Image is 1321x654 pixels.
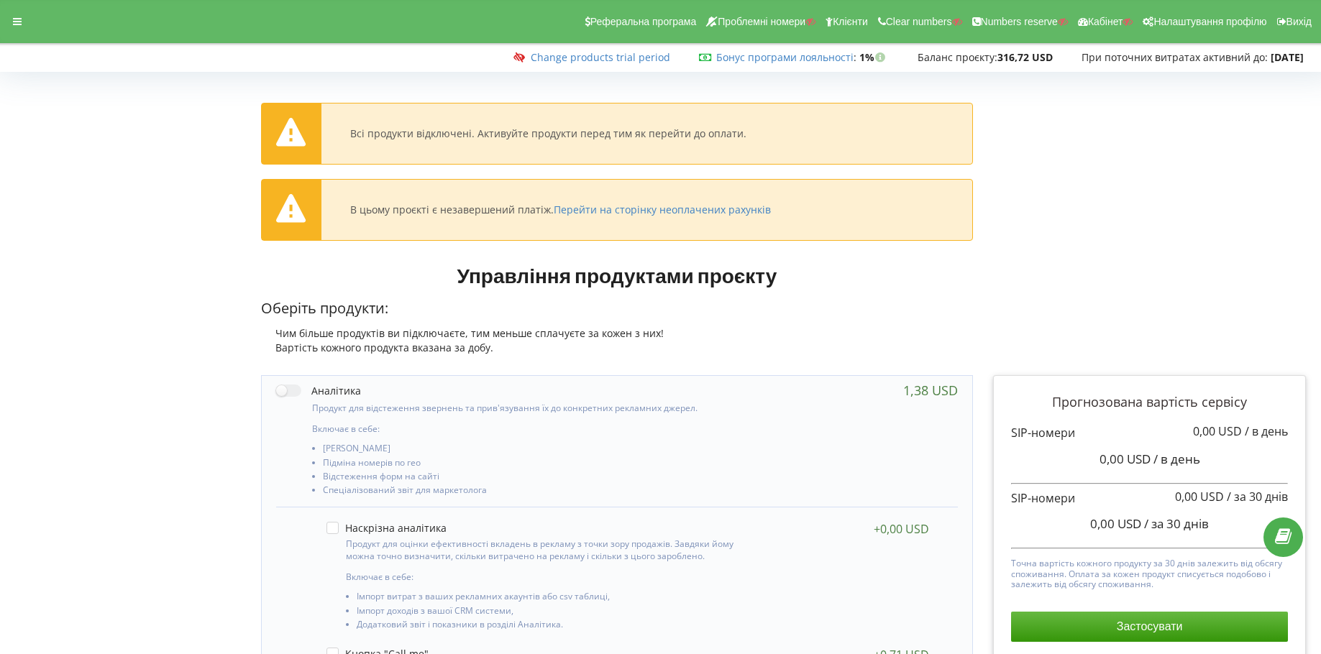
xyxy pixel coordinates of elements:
p: SIP-номери [1011,490,1288,507]
a: Change products trial period [531,50,670,64]
label: Наскрізна аналітика [326,522,447,534]
strong: 316,72 USD [997,50,1053,64]
p: SIP-номери [1011,425,1288,441]
p: Включає в себе: [346,571,749,583]
span: 0,00 USD [1100,451,1151,467]
p: Прогнозована вартість сервісу [1011,393,1288,412]
li: Підміна номерів по гео [323,458,754,471]
span: : [716,50,856,64]
span: Проблемні номери [718,16,805,27]
div: Всі продукти відключені. Активуйте продукти перед тим як перейти до оплати. [350,127,746,140]
span: Реферальна програма [590,16,697,27]
li: [PERSON_NAME] [323,443,754,457]
li: Відстеження форм на сайті [323,471,754,485]
span: 0,00 USD [1193,423,1242,439]
li: Імпорт доходів з вашої CRM системи, [357,606,749,620]
span: Кабінет [1088,16,1123,27]
a: Бонус програми лояльності [716,50,854,64]
div: 1,38 USD [903,383,958,397]
p: Продукт для відстеження звернень та прив'язування їх до конкретних рекламних джерел. [312,402,754,414]
span: / за 30 днів [1144,515,1209,532]
a: Перейти на сторінку неоплачених рахунків [554,203,771,216]
span: Clear numbers [886,16,952,27]
span: / в день [1153,451,1200,467]
li: Додатковий звіт і показники в розділі Аналітика. [357,620,749,633]
span: Numbers reserve [981,16,1058,27]
span: Клієнти [833,16,868,27]
span: / за 30 днів [1227,489,1288,505]
div: Чим більше продуктів ви підключаєте, тим меньше сплачуєте за кожен з них! [261,326,973,341]
span: Баланс проєкту: [918,50,997,64]
span: Налаштування профілю [1153,16,1266,27]
strong: 1% [859,50,889,64]
div: +0,00 USD [874,522,929,536]
p: Продукт для оцінки ефективності вкладень в рекламу з точки зору продажів. Завдяки йому можна точн... [346,538,749,562]
label: Аналітика [276,383,361,398]
span: Вихід [1286,16,1312,27]
span: 0,00 USD [1175,489,1224,505]
li: Спеціалізований звіт для маркетолога [323,485,754,499]
div: В цьому проєкті є незавершений платіж. [350,203,771,216]
strong: [DATE] [1271,50,1304,64]
span: 0,00 USD [1090,515,1141,532]
button: Застосувати [1011,612,1288,642]
span: При поточних витратах активний до: [1082,50,1268,64]
span: / в день [1245,423,1288,439]
p: Включає в себе: [312,423,754,435]
div: Вартість кожного продукта вказана за добу. [261,341,973,355]
li: Імпорт витрат з ваших рекламних акаунтів або csv таблиці, [357,591,749,605]
p: Оберіть продукти: [261,298,973,319]
h1: Управління продуктами проєкту [261,262,973,288]
p: Точна вартість кожного продукту за 30 днів залежить від обсягу споживання. Оплата за кожен продук... [1011,555,1288,589]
